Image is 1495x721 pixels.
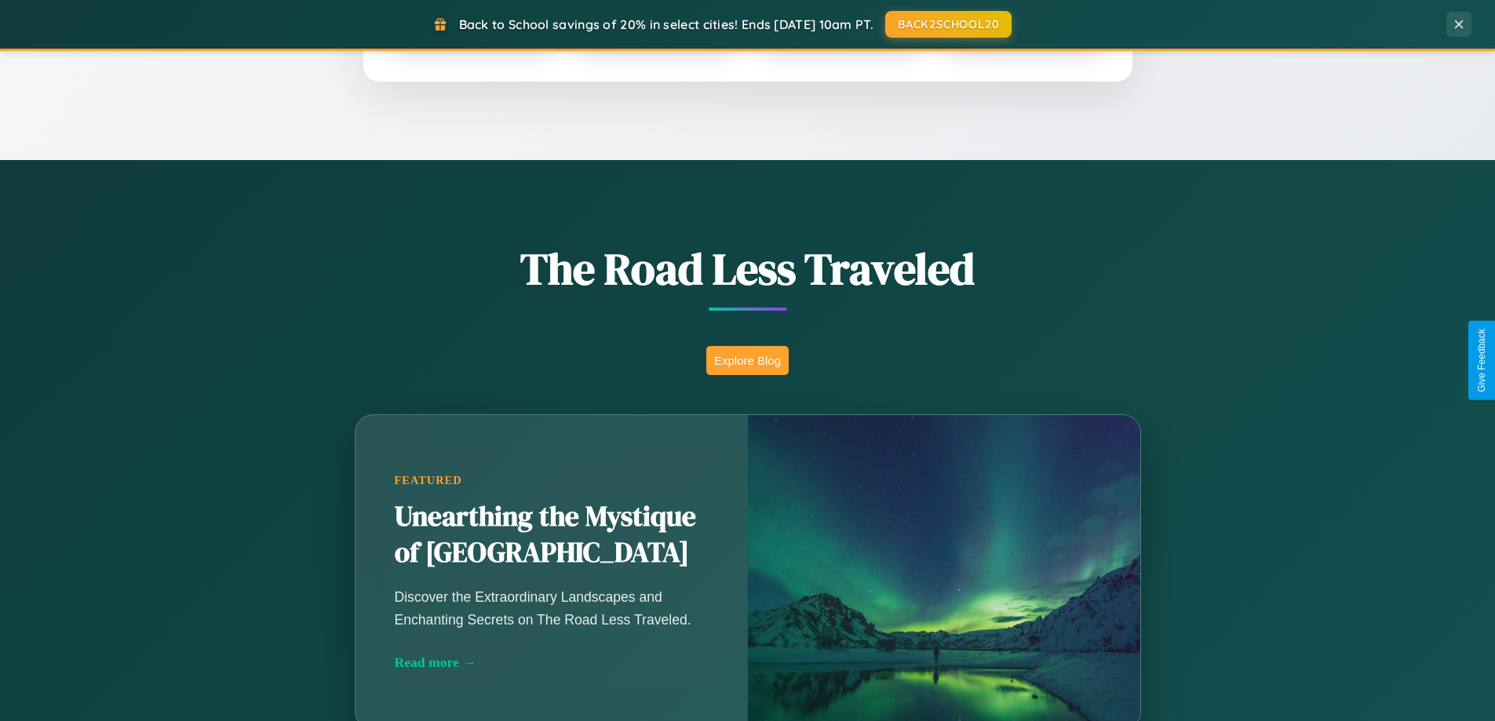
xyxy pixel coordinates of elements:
[395,499,709,571] h2: Unearthing the Mystique of [GEOGRAPHIC_DATA]
[395,586,709,630] p: Discover the Extraordinary Landscapes and Enchanting Secrets on The Road Less Traveled.
[459,16,873,32] span: Back to School savings of 20% in select cities! Ends [DATE] 10am PT.
[1476,329,1487,392] div: Give Feedback
[395,474,709,487] div: Featured
[277,239,1219,299] h1: The Road Less Traveled
[885,11,1012,38] button: BACK2SCHOOL20
[706,346,789,375] button: Explore Blog
[395,654,709,671] div: Read more →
